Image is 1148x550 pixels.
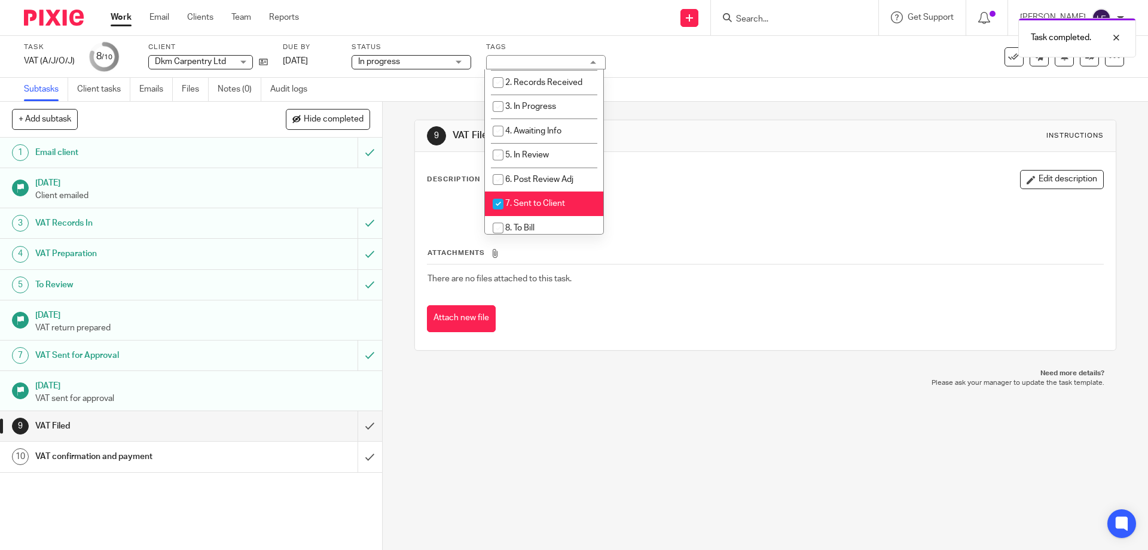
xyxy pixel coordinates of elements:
span: Attachments [428,250,485,256]
a: Subtasks [24,78,68,101]
img: Pixie [24,10,84,26]
div: 4 [12,246,29,263]
a: Clients [187,11,213,23]
a: Files [182,78,209,101]
h1: VAT Preparation [35,245,242,263]
h1: Email client [35,144,242,162]
div: 9 [12,418,29,434]
span: Hide completed [304,115,364,124]
p: Task completed. [1031,32,1091,44]
a: Work [111,11,132,23]
span: 8. To Bill [505,224,535,232]
p: Client emailed [35,190,370,202]
p: Need more details? [426,369,1104,378]
div: 10 [12,448,29,465]
p: Description [427,175,480,184]
a: Team [231,11,251,23]
label: Status [352,42,471,52]
div: VAT (A/J/O/J) [24,55,75,67]
span: In progress [358,57,400,66]
div: 8 [96,50,112,63]
img: svg%3E [1092,8,1111,28]
button: Edit description [1020,170,1104,189]
label: Task [24,42,75,52]
span: 5. In Review [505,151,549,159]
label: Due by [283,42,337,52]
h1: VAT Records In [35,214,242,232]
button: Attach new file [427,305,496,332]
h1: VAT Filed [453,129,791,142]
div: 3 [12,215,29,232]
span: [DATE] [283,57,308,65]
span: 2. Records Received [505,78,582,87]
span: Dkm Carpentry Ltd [155,57,226,66]
h1: VAT Sent for Approval [35,347,242,364]
p: Please ask your manager to update the task template. [426,378,1104,388]
label: Client [148,42,268,52]
div: 9 [427,126,446,145]
h1: [DATE] [35,306,370,321]
div: Instructions [1046,131,1104,141]
h1: VAT confirmation and payment [35,448,242,466]
button: Hide completed [286,109,370,129]
a: Reports [269,11,299,23]
a: Client tasks [77,78,130,101]
h1: [DATE] [35,174,370,189]
button: + Add subtask [12,109,78,129]
span: 3. In Progress [505,102,556,111]
small: /10 [102,54,112,60]
span: 6. Post Review Adj [505,175,573,184]
a: Audit logs [270,78,316,101]
h1: To Review [35,276,242,294]
a: Notes (0) [218,78,261,101]
div: 7 [12,347,29,364]
p: VAT return prepared [35,322,370,334]
span: 4. Awaiting Info [505,127,561,135]
a: Email [149,11,169,23]
a: Emails [139,78,173,101]
div: 5 [12,276,29,293]
p: VAT sent for approval [35,393,370,405]
div: 1 [12,144,29,161]
label: Tags [486,42,606,52]
span: There are no files attached to this task. [428,275,572,283]
span: 7. Sent to Client [505,199,565,208]
h1: VAT Filed [35,417,242,435]
h1: [DATE] [35,377,370,392]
